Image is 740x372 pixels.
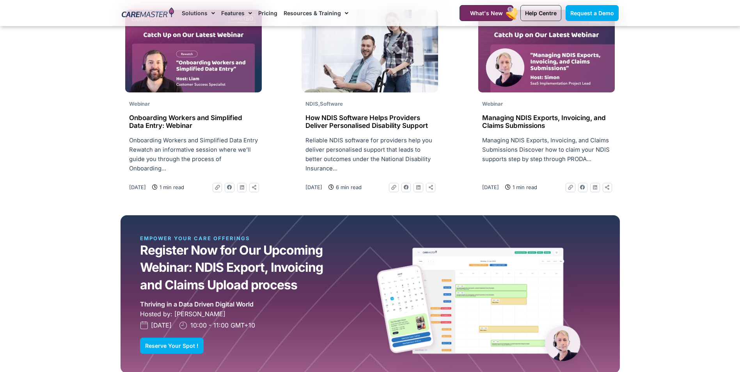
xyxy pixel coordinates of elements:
a: [DATE] [140,321,172,330]
a: [DATE] [129,183,146,191]
p: Onboarding Workers and Simplified Data Entry Rewatch an informative session where we’ll guide you... [129,136,258,173]
div: Hosted by: [PERSON_NAME] [140,309,370,319]
h2: Managing NDIS Exports, Invoicing, and Claims Submissions [482,114,611,130]
span: Reserve Your Spot ! [145,343,199,349]
a: [DATE] [305,183,322,191]
span: 1 min read [511,183,537,191]
a: Help Centre [520,5,561,21]
img: smiley-man-woman-posing [302,10,438,92]
a: Request a Demo [566,5,619,21]
a: Reserve Your Spot ! [140,338,204,354]
span: Webinar [482,101,503,107]
time: [DATE] [482,184,499,190]
span: , [305,101,343,107]
p: Managing NDIS Exports, Invoicing, and Claims Submissions Discover how to claim your NDIS supports... [482,136,611,164]
h2: How NDIS Software Helps Providers Deliver Personalised Disability Support [305,114,434,130]
div: Thriving in a Data Driven Digital World [140,299,254,309]
span: 1 min read [158,183,184,191]
span: 6 min read [334,183,362,191]
span: Request a Demo [570,10,614,16]
span: Software [320,101,343,107]
span: Webinar [129,101,150,107]
a: 10:00 - 11:00 GMT+10 [179,321,255,330]
a: What's New [460,5,513,21]
h2: Register Now for Our Upcoming Webinar: NDIS Export, Invoicing and Claims Upload process [140,242,330,294]
div: EMPOWER YOUR CARE OFFERINGS [140,235,282,242]
time: [DATE] [129,184,146,190]
time: [DATE] [305,184,322,190]
span: Help Centre [525,10,557,16]
img: REWATCH Onboarding Workers and Simplified Data Entry_Website Thumb [125,10,262,92]
h2: Onboarding Workers and Simplified Data Entry: Webinar [129,114,258,130]
img: Missed Webinar-18Jun2025_Website Thumb [478,10,615,92]
img: CareMaster Logo [122,7,174,19]
span: NDIS [305,101,318,107]
p: Reliable NDIS software for providers help you deliver personalised support that leads to better o... [305,136,434,173]
a: [DATE] [482,183,499,191]
span: What's New [470,10,503,16]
